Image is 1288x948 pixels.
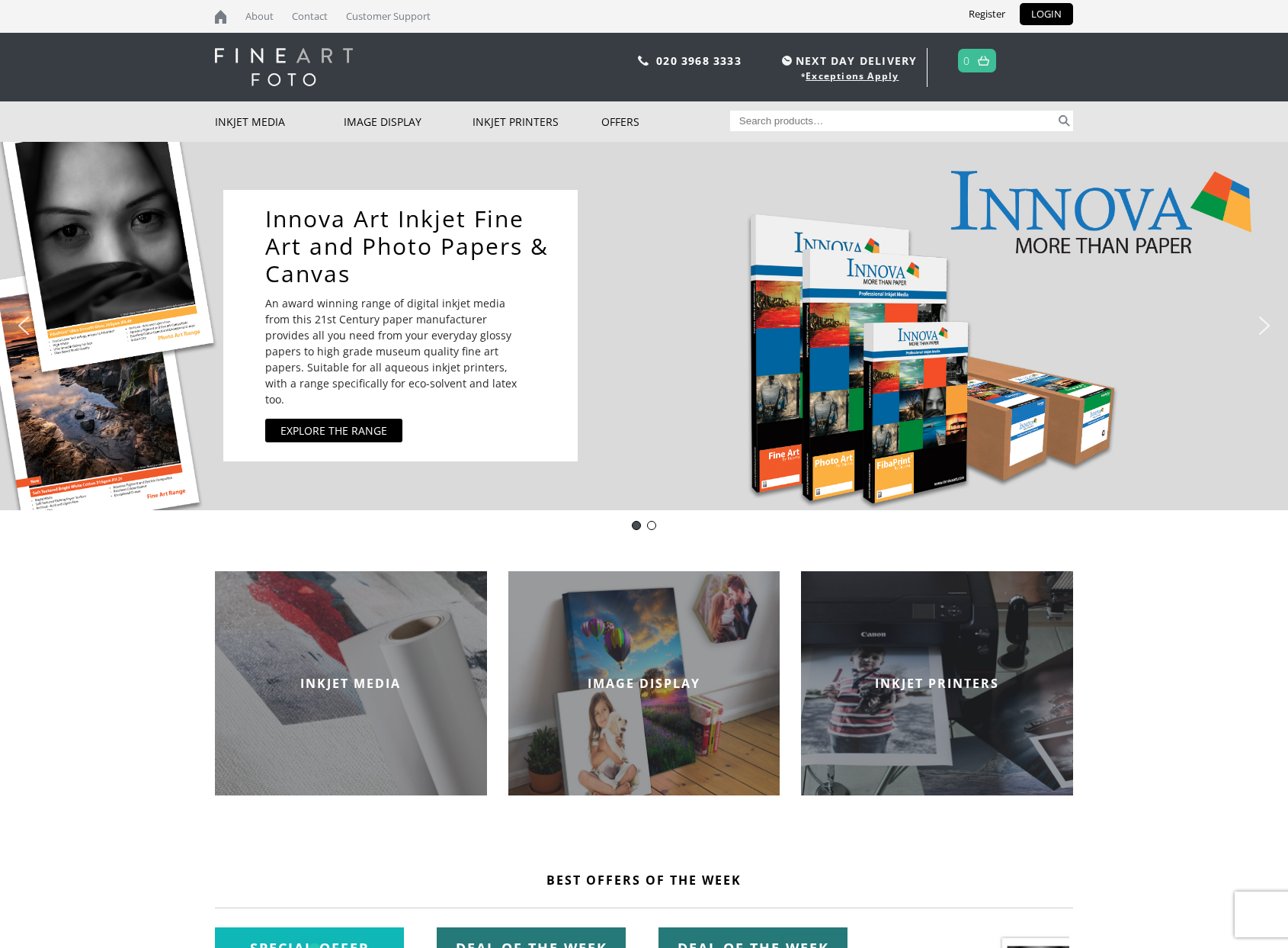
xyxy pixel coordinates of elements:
[344,101,473,142] a: Image Display
[647,521,656,530] div: pinch book
[782,56,792,66] img: time.svg
[265,205,551,288] a: Innova Art Inkjet Fine Art and Photo Papers & Canvas
[806,69,899,82] a: Exceptions Apply
[632,521,641,530] div: Innova-general
[656,53,742,68] a: 020 3968 3333
[638,56,649,66] img: phone.svg
[265,419,402,442] a: EXPLORE THE RANGE
[1056,111,1073,131] button: Search
[629,518,659,533] div: Choose slide to display.
[778,52,917,69] span: NEXT DAY DELIVERY
[265,295,532,407] p: An award winning range of digital inkjet media from this 21st Century paper manufacturer provides...
[730,111,1056,131] input: Search products…
[215,675,487,692] h2: INKJET MEDIA
[1020,3,1073,25] a: LOGIN
[215,101,344,142] a: Inkjet Media
[215,48,353,86] img: logo-white.svg
[473,101,601,142] a: Inkjet Printers
[978,56,989,66] img: basket.svg
[280,423,387,439] div: EXPLORE THE RANGE
[508,675,780,692] h2: IMAGE DISPLAY
[223,190,578,461] div: Innova Art Inkjet Fine Art and Photo Papers & CanvasAn award winning range of digital inkjet medi...
[801,675,1073,692] h2: INKJET PRINTERS
[215,872,1073,889] h2: Best Offers Of The Week
[963,50,970,72] a: 0
[11,313,36,338] img: previous arrow
[957,3,1017,25] a: Register
[601,101,730,142] a: Offers
[1252,313,1277,338] img: next arrow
